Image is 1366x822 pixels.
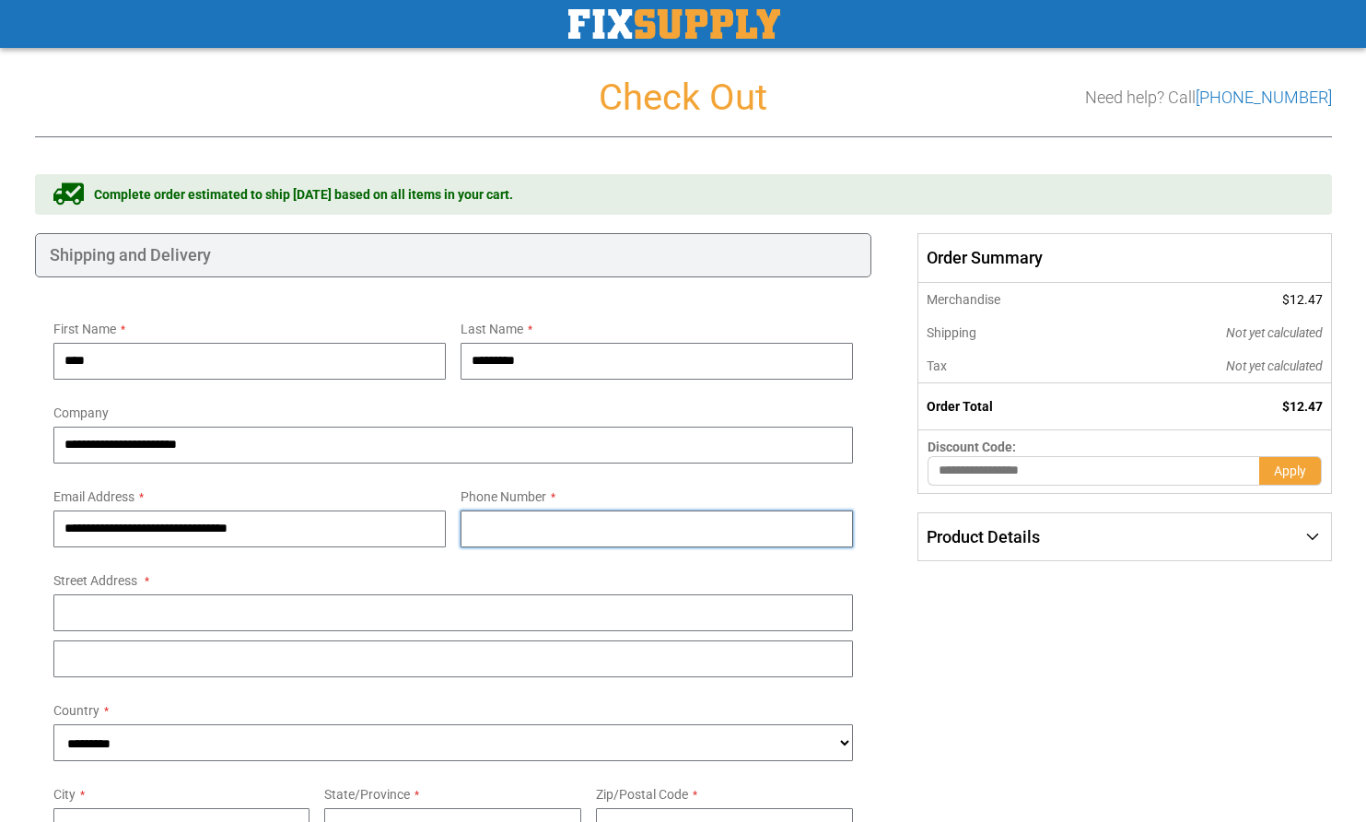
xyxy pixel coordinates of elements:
[918,349,1102,383] th: Tax
[1274,464,1306,478] span: Apply
[324,787,410,802] span: State/Province
[1259,456,1322,486] button: Apply
[53,573,137,588] span: Street Address
[927,325,976,340] span: Shipping
[94,185,513,204] span: Complete order estimated to ship [DATE] based on all items in your cart.
[568,9,780,39] img: Fix Industrial Supply
[1226,358,1323,373] span: Not yet calculated
[53,787,76,802] span: City
[927,527,1040,546] span: Product Details
[1226,325,1323,340] span: Not yet calculated
[53,489,134,504] span: Email Address
[1282,399,1323,414] span: $12.47
[917,233,1331,283] span: Order Summary
[918,283,1102,316] th: Merchandise
[928,440,1016,454] span: Discount Code:
[35,77,1332,118] h1: Check Out
[1085,88,1332,107] h3: Need help? Call
[461,489,546,504] span: Phone Number
[53,703,99,718] span: Country
[596,787,688,802] span: Zip/Postal Code
[53,405,109,420] span: Company
[568,9,780,39] a: store logo
[927,399,993,414] strong: Order Total
[461,322,523,336] span: Last Name
[1196,88,1332,107] a: [PHONE_NUMBER]
[1282,292,1323,307] span: $12.47
[35,233,872,277] div: Shipping and Delivery
[53,322,116,336] span: First Name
